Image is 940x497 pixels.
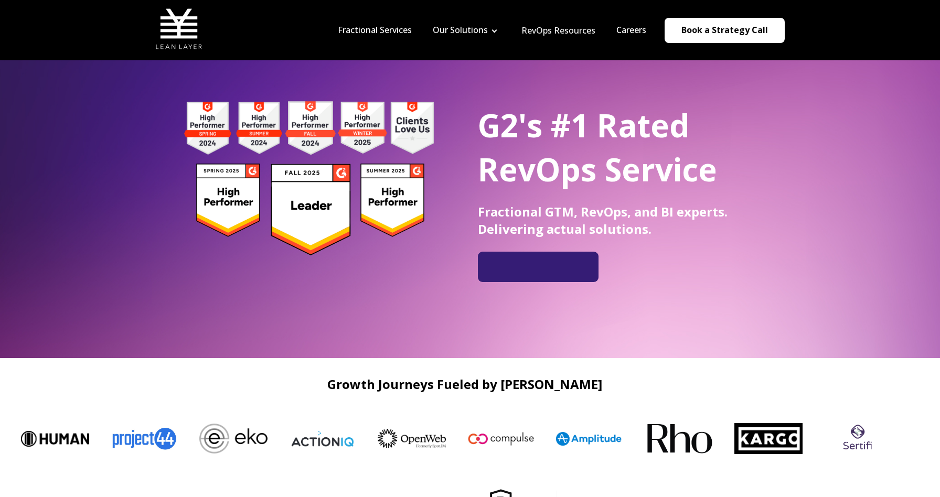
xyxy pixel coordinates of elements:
[483,256,593,278] iframe: Embedded CTA
[478,203,728,237] span: Fractional GTM, RevOps, and BI experts. Delivering actual solutions.
[327,25,657,36] div: Navigation Menu
[616,25,646,36] a: Careers
[106,420,174,456] img: Project44
[521,25,595,36] a: RevOps Resources
[155,5,202,52] img: Lean Layer Logo
[284,430,352,448] img: ActionIQ
[373,429,442,448] img: OpenWeb
[641,405,709,473] img: Rho-logo-square
[463,421,531,457] img: Compulse
[10,377,919,391] h2: Growth Journeys Fueled by [PERSON_NAME]
[338,25,412,36] a: Fractional Services
[730,423,798,453] img: Kargo
[195,424,263,453] img: Eko
[819,419,888,458] img: sertifi logo
[17,431,85,447] img: Human
[665,18,785,43] a: Book a Strategy Call
[166,98,452,258] img: g2 badges
[552,432,620,446] img: Amplitude
[478,104,717,191] span: G2's #1 Rated RevOps Service
[433,25,488,36] a: Our Solutions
